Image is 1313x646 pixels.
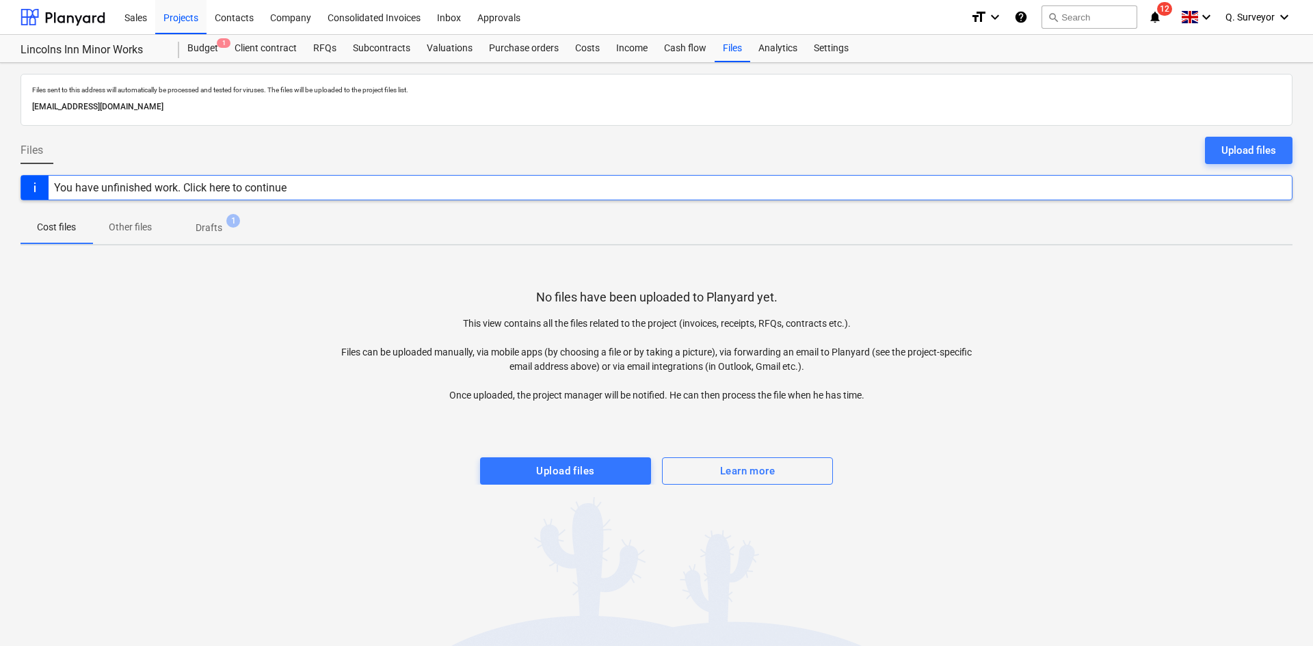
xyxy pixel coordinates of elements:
div: You have unfinished work. Click here to continue [54,181,287,194]
i: format_size [970,9,987,25]
button: Search [1042,5,1137,29]
p: This view contains all the files related to the project (invoices, receipts, RFQs, contracts etc.... [339,317,974,403]
i: keyboard_arrow_down [1198,9,1215,25]
span: Q. Surveyor [1225,12,1275,23]
i: notifications [1148,9,1162,25]
i: keyboard_arrow_down [987,9,1003,25]
span: 1 [217,38,230,48]
a: Cash flow [656,35,715,62]
a: RFQs [305,35,345,62]
p: Other files [109,220,152,234]
button: Upload files [480,457,651,485]
p: Drafts [196,221,222,235]
a: Purchase orders [481,35,567,62]
a: Client contract [226,35,305,62]
span: 12 [1157,2,1172,16]
span: search [1048,12,1059,23]
p: Files sent to this address will automatically be processed and tested for viruses. The files will... [32,85,1281,94]
a: Files [715,35,750,62]
div: Lincolns Inn Minor Works [21,43,163,57]
div: Upload files [536,462,594,480]
button: Learn more [662,457,833,485]
p: No files have been uploaded to Planyard yet. [536,289,778,306]
button: Upload files [1205,137,1292,164]
div: Budget [179,35,226,62]
span: 1 [226,214,240,228]
a: Settings [806,35,857,62]
div: Upload files [1221,142,1276,159]
div: Learn more [720,462,775,480]
a: Valuations [419,35,481,62]
p: Cost files [37,220,76,234]
a: Subcontracts [345,35,419,62]
p: [EMAIL_ADDRESS][DOMAIN_NAME] [32,100,1281,114]
i: keyboard_arrow_down [1276,9,1292,25]
span: Files [21,142,43,159]
a: Costs [567,35,608,62]
a: Income [608,35,656,62]
i: Knowledge base [1014,9,1028,25]
a: Budget1 [179,35,226,62]
a: Analytics [750,35,806,62]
